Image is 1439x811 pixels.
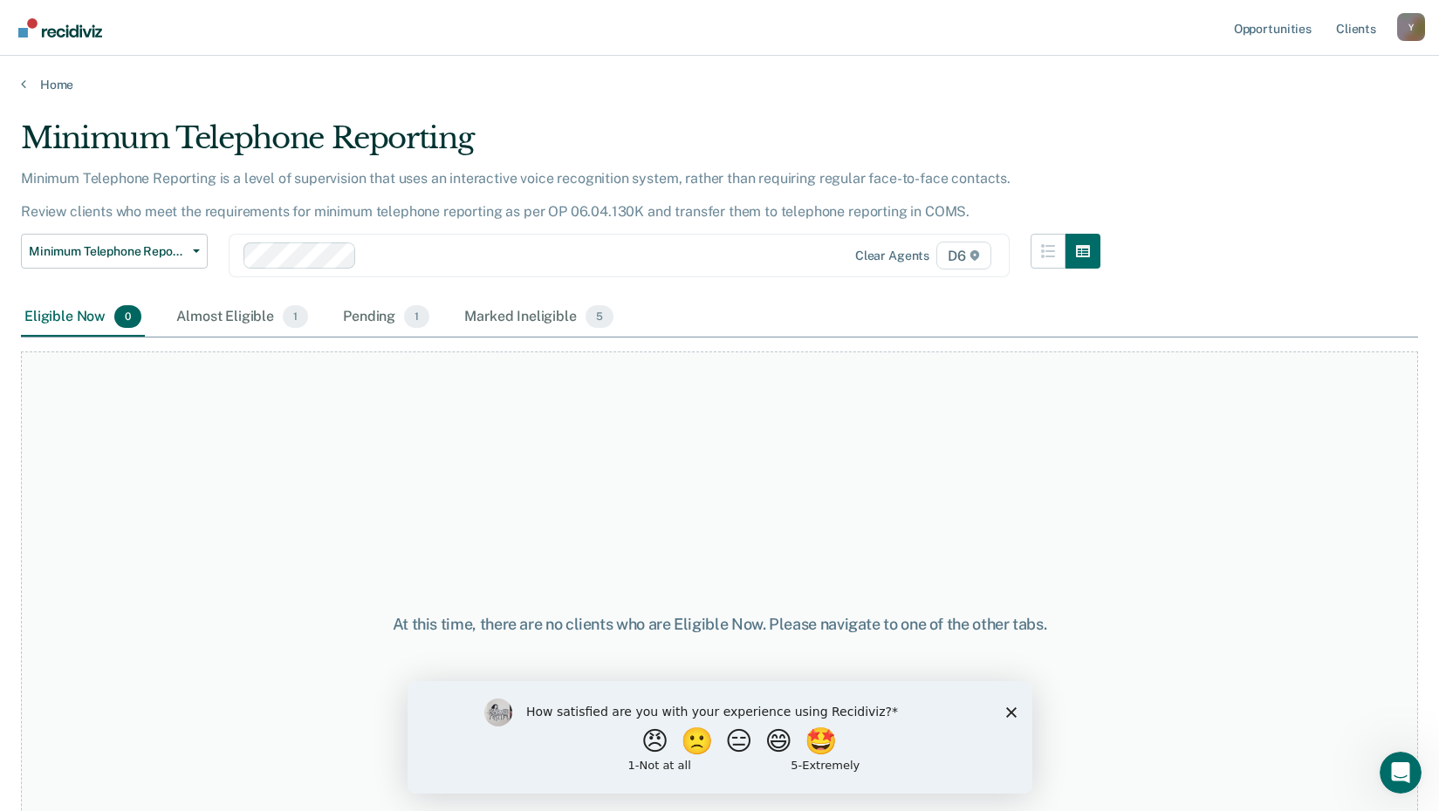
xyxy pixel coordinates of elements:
[461,298,617,337] div: Marked Ineligible5
[29,244,186,259] span: Minimum Telephone Reporting
[1397,13,1425,41] button: Profile dropdown button
[21,120,1100,170] div: Minimum Telephone Reporting
[18,18,102,37] img: Recidiviz
[21,234,208,269] button: Minimum Telephone Reporting
[283,305,308,328] span: 1
[173,298,312,337] div: Almost Eligible1
[404,305,429,328] span: 1
[21,77,1418,92] a: Home
[855,249,929,263] div: Clear agents
[1380,752,1422,794] iframe: Intercom live chat
[371,615,1069,634] div: At this time, there are no clients who are Eligible Now. Please navigate to one of the other tabs.
[408,681,1032,794] iframe: Survey by Kim from Recidiviz
[114,305,141,328] span: 0
[586,305,613,328] span: 5
[936,242,991,269] span: D6
[1397,13,1425,41] div: Y
[21,298,145,337] div: Eligible Now0
[339,298,433,337] div: Pending1
[21,170,1011,220] p: Minimum Telephone Reporting is a level of supervision that uses an interactive voice recognition ...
